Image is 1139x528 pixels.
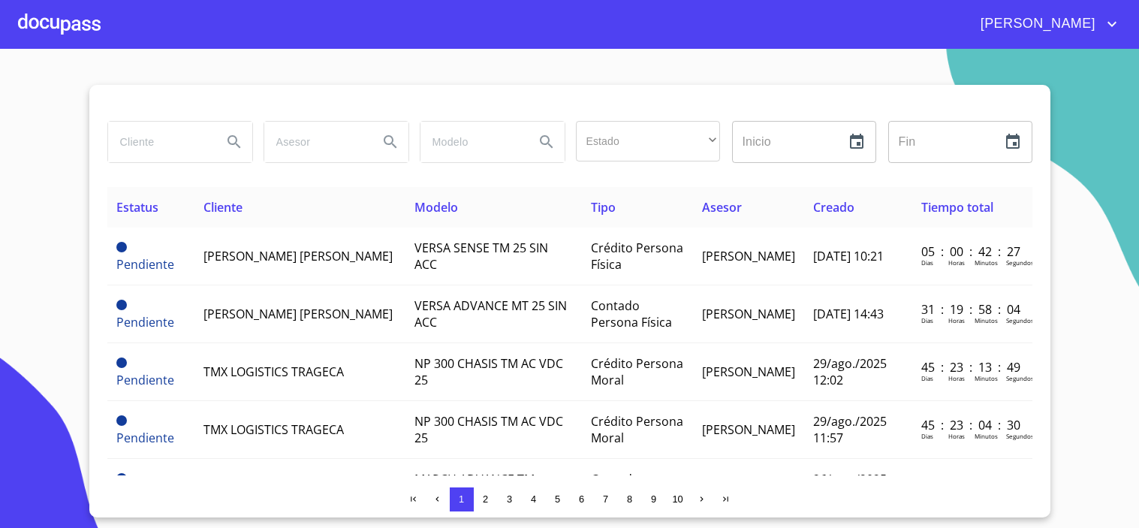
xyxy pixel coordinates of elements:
span: [PERSON_NAME] [PERSON_NAME] [203,306,393,322]
span: VERSA SENSE TM 25 SIN ACC [414,240,548,273]
p: Minutos [975,258,998,267]
span: 1 [459,493,464,505]
div: ​ [576,121,720,161]
p: Segundos [1006,432,1034,440]
span: Contado Persona Física [591,471,672,504]
span: MARCH ADVANCE TM [DATE] ADVANCE TA 25 [414,471,544,504]
span: 6 [579,493,584,505]
p: Minutos [975,374,998,382]
span: Cliente [203,199,243,216]
button: 8 [618,487,642,511]
span: 4 [531,493,536,505]
span: NP 300 CHASIS TM AC VDC 25 [414,355,563,388]
span: 29/ago./2025 12:02 [813,355,887,388]
p: Dias [921,258,933,267]
button: 5 [546,487,570,511]
span: NP 300 CHASIS TM AC VDC 25 [414,413,563,446]
span: TMX LOGISTICS TRAGECA [203,364,344,380]
span: [PERSON_NAME] [PERSON_NAME] [203,248,393,264]
span: 8 [627,493,632,505]
span: Estatus [116,199,158,216]
button: 6 [570,487,594,511]
p: 45 : 23 : 04 : 30 [921,417,1023,433]
p: Dias [921,374,933,382]
span: [DATE] 10:21 [813,248,884,264]
p: Horas [948,374,965,382]
input: search [264,122,366,162]
button: Search [529,124,565,160]
button: 9 [642,487,666,511]
p: Segundos [1006,258,1034,267]
p: Dias [921,316,933,324]
span: Pendiente [116,256,174,273]
p: Dias [921,432,933,440]
span: 7 [603,493,608,505]
span: Modelo [414,199,458,216]
p: Minutos [975,432,998,440]
span: 9 [651,493,656,505]
span: 29/ago./2025 11:57 [813,413,887,446]
p: Segundos [1006,316,1034,324]
span: 10 [672,493,682,505]
span: VERSA ADVANCE MT 25 SIN ACC [414,297,567,330]
span: [PERSON_NAME] [702,248,795,264]
p: 05 : 00 : 42 : 27 [921,243,1023,260]
p: Minutos [975,316,998,324]
p: Horas [948,432,965,440]
span: Pendiente [116,415,127,426]
span: TMX LOGISTICS TRAGECA [203,421,344,438]
span: [PERSON_NAME] [702,421,795,438]
span: 26/ago./2025 11:42 [813,471,887,504]
span: Tiempo total [921,199,993,216]
span: Contado Persona Física [591,297,672,330]
span: Crédito Persona Moral [591,413,683,446]
span: Asesor [702,199,742,216]
span: [PERSON_NAME] [702,306,795,322]
button: 4 [522,487,546,511]
span: Pendiente [116,314,174,330]
span: Creado [813,199,854,216]
span: [PERSON_NAME] [969,12,1103,36]
span: Crédito Persona Física [591,240,683,273]
span: Crédito Persona Moral [591,355,683,388]
button: 2 [474,487,498,511]
span: Pendiente [116,358,127,368]
span: Pendiente [116,430,174,446]
button: account of current user [969,12,1121,36]
span: Pendiente [116,300,127,310]
button: Search [216,124,252,160]
button: 10 [666,487,690,511]
button: 3 [498,487,522,511]
p: Horas [948,258,965,267]
span: Tipo [591,199,616,216]
p: 45 : 23 : 13 : 49 [921,359,1023,376]
p: 31 : 19 : 58 : 04 [921,301,1023,318]
p: 48 : 23 : 32 : 54 [921,475,1023,491]
span: Pendiente [116,372,174,388]
button: 7 [594,487,618,511]
span: 5 [555,493,560,505]
span: Pendiente [116,242,127,252]
p: Segundos [1006,374,1034,382]
button: 1 [450,487,474,511]
button: Search [372,124,408,160]
span: 3 [507,493,512,505]
span: [DATE] 14:43 [813,306,884,322]
p: Horas [948,316,965,324]
span: [PERSON_NAME] [702,364,795,380]
span: Pendiente [116,473,127,484]
input: search [420,122,523,162]
span: 2 [483,493,488,505]
input: search [108,122,210,162]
